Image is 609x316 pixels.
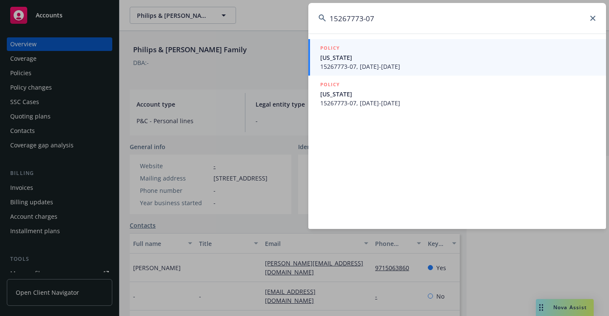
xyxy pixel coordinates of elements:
[320,90,596,99] span: [US_STATE]
[320,80,340,89] h5: POLICY
[320,44,340,52] h5: POLICY
[320,99,596,107] span: 15267773-07, [DATE]-[DATE]
[308,39,606,76] a: POLICY[US_STATE]15267773-07, [DATE]-[DATE]
[320,62,596,71] span: 15267773-07, [DATE]-[DATE]
[320,53,596,62] span: [US_STATE]
[308,76,606,112] a: POLICY[US_STATE]15267773-07, [DATE]-[DATE]
[308,3,606,34] input: Search...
